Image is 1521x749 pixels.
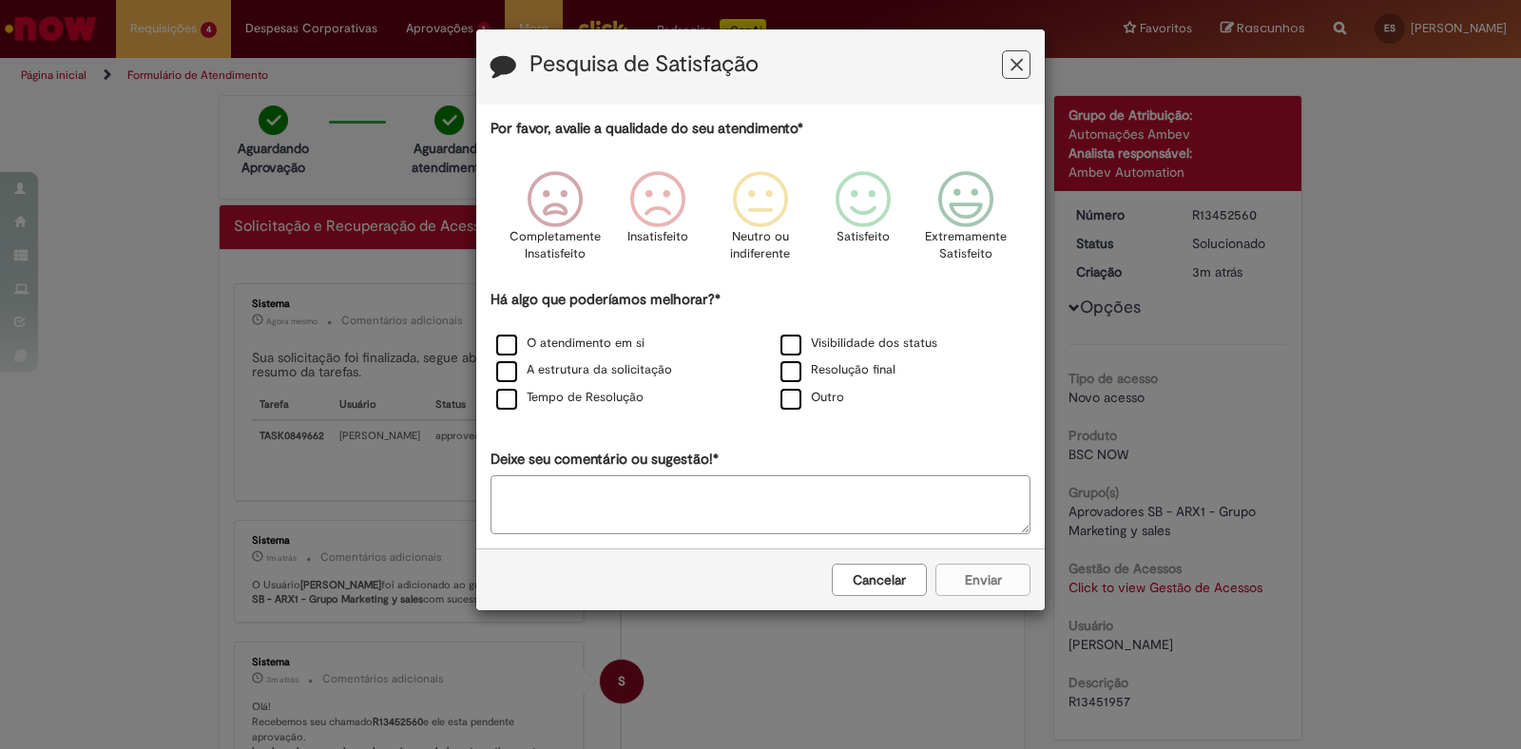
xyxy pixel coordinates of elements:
label: O atendimento em si [496,335,645,353]
div: Neutro ou indiferente [712,157,809,287]
div: Completamente Insatisfeito [506,157,603,287]
p: Insatisfeito [627,228,688,246]
button: Cancelar [832,564,927,596]
label: Pesquisa de Satisfação [529,52,759,77]
label: Outro [780,389,844,407]
label: Resolução final [780,361,895,379]
label: A estrutura da solicitação [496,361,672,379]
div: Há algo que poderíamos melhorar?* [491,290,1030,413]
p: Neutro ou indiferente [726,228,795,263]
label: Visibilidade dos status [780,335,937,353]
label: Por favor, avalie a qualidade do seu atendimento* [491,119,803,139]
div: Insatisfeito [609,157,706,287]
label: Deixe seu comentário ou sugestão!* [491,450,719,470]
div: Satisfeito [815,157,912,287]
div: Extremamente Satisfeito [917,157,1014,287]
p: Satisfeito [837,228,890,246]
p: Completamente Insatisfeito [510,228,601,263]
p: Extremamente Satisfeito [925,228,1007,263]
label: Tempo de Resolução [496,389,644,407]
